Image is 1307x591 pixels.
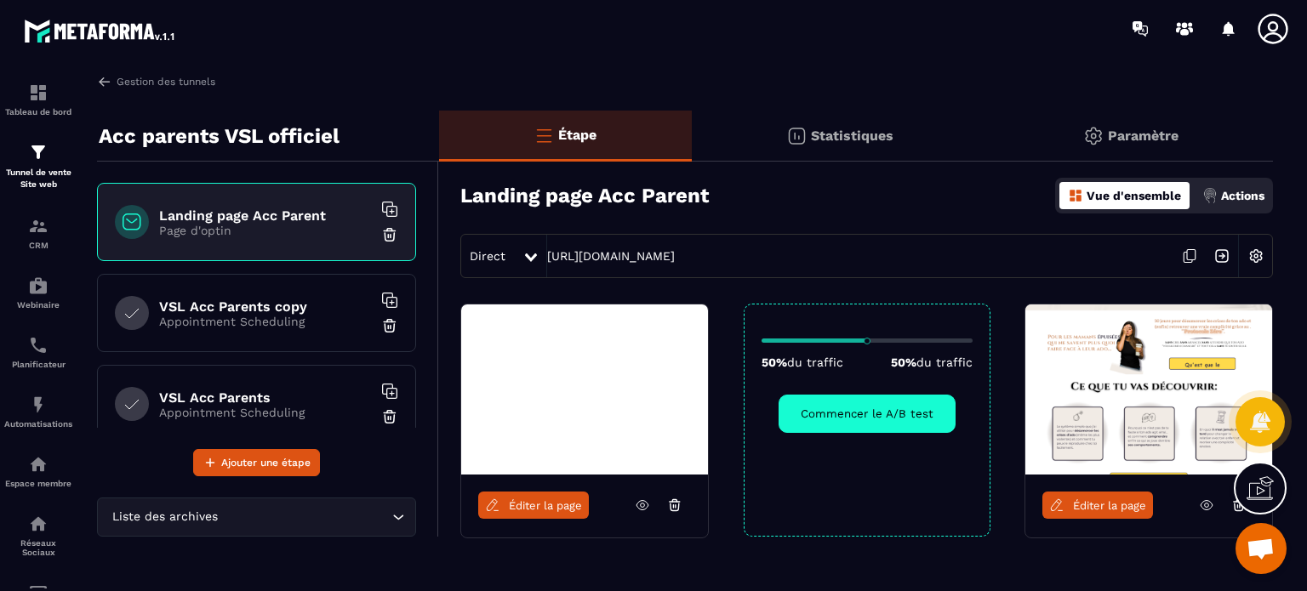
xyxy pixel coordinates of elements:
[4,129,72,203] a: formationformationTunnel de vente Site web
[159,406,372,419] p: Appointment Scheduling
[1087,189,1181,202] p: Vue d'ensemble
[460,184,709,207] h3: Landing page Acc Parent
[787,355,843,369] span: du traffic
[1073,499,1146,512] span: Éditer la page
[558,127,596,143] p: Étape
[4,107,72,116] p: Tableau de bord
[159,224,372,237] p: Page d'optin
[4,241,72,250] p: CRM
[1042,492,1153,519] a: Éditer la page
[28,454,49,475] img: automations
[97,74,112,89] img: arrow
[28,335,49,355] img: scheduler
[159,315,372,328] p: Appointment Scheduling
[4,419,72,429] p: Automatisations
[1240,240,1272,272] img: setting-w.858f3a88.svg
[1083,126,1104,146] img: setting-gr.5f69749f.svg
[24,15,177,46] img: logo
[1068,188,1083,203] img: dashboard-orange.40269519.svg
[99,119,340,153] p: Acc parents VSL officiel
[1108,128,1179,144] p: Paramètre
[4,203,72,263] a: formationformationCRM
[28,216,49,236] img: formation
[381,408,398,425] img: trash
[4,538,72,557] p: Réseaux Sociaux
[916,355,973,369] span: du traffic
[221,508,388,526] input: Search for option
[4,360,72,369] p: Planificateur
[193,449,320,476] button: Ajouter une étape
[4,501,72,570] a: social-networksocial-networkRéseaux Sociaux
[159,389,372,406] h6: VSL Acc Parents
[28,82,49,103] img: formation
[478,492,589,519] a: Éditer la page
[547,249,675,263] a: [URL][DOMAIN_NAME]
[4,322,72,382] a: schedulerschedulerPlanificateur
[28,514,49,534] img: social-network
[4,382,72,441] a: automationsautomationsAutomatisations
[461,304,708,475] img: image
[1202,188,1218,203] img: actions.d6e523a2.png
[470,249,505,263] span: Direct
[786,126,807,146] img: stats.20deebd0.svg
[4,441,72,501] a: automationsautomationsEspace membre
[1236,523,1287,574] div: Ouvrir le chat
[4,263,72,322] a: automationsautomationsWebinaire
[509,499,582,512] span: Éditer la page
[28,395,49,415] img: automations
[4,479,72,488] p: Espace membre
[159,207,372,224] h6: Landing page Acc Parent
[159,298,372,315] h6: VSL Acc Parents copy
[762,355,843,369] p: 50%
[811,128,893,144] p: Statistiques
[891,355,973,369] p: 50%
[4,70,72,129] a: formationformationTableau de bord
[28,142,49,162] img: formation
[4,167,72,190] p: Tunnel de vente Site web
[97,497,416,537] div: Search for option
[779,395,956,433] button: Commencer le A/B test
[97,74,215,89] a: Gestion des tunnels
[534,125,554,145] img: bars-o.4a397970.svg
[4,300,72,310] p: Webinaire
[1221,189,1264,202] p: Actions
[221,454,311,471] span: Ajouter une étape
[1206,240,1238,272] img: arrow-next.bcc2205e.svg
[381,317,398,334] img: trash
[108,508,221,526] span: Liste des archives
[381,226,398,243] img: trash
[28,276,49,296] img: automations
[1025,304,1272,475] img: image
